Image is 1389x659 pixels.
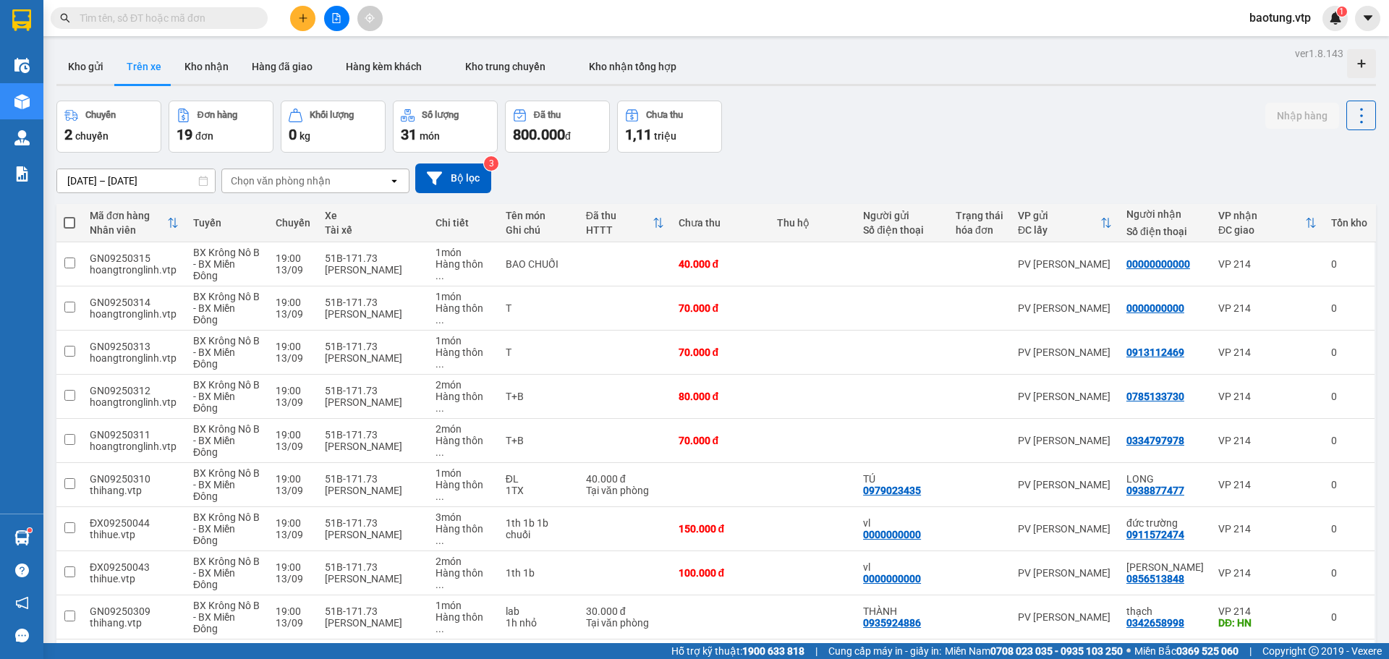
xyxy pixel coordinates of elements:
[240,49,324,84] button: Hàng đã giao
[1126,226,1204,237] div: Số điện thoại
[420,130,440,142] span: món
[325,561,421,573] div: 51B-171.73
[365,13,375,23] span: aim
[90,429,179,441] div: GN09250311
[193,379,260,414] span: BX Krông Nô B - BX Miền Đông
[1331,435,1367,446] div: 0
[506,302,572,314] div: T
[276,441,310,452] div: 13/09
[436,270,444,281] span: ...
[325,297,421,308] div: 51B-171.73
[436,423,491,435] div: 2 món
[1018,435,1112,446] div: PV [PERSON_NAME]
[90,352,179,364] div: hoangtronglinh.vtp
[513,126,565,143] span: 800.000
[193,423,260,458] span: BX Krông Nô B - BX Miền Đông
[193,600,260,634] span: BX Krông Nô B - BX Miền Đông
[646,110,683,120] div: Chưa thu
[90,605,179,617] div: GN09250309
[14,530,30,545] img: warehouse-icon
[1126,605,1204,617] div: thạch
[436,402,444,414] span: ...
[1249,643,1252,659] span: |
[276,529,310,540] div: 13/09
[617,101,722,153] button: Chưa thu1,11 triệu
[193,217,260,229] div: Tuyến
[1218,224,1305,236] div: ĐC giao
[325,617,421,629] div: [PERSON_NAME]
[506,435,572,446] div: T+B
[1337,7,1347,17] sup: 1
[80,10,250,26] input: Tìm tên, số ĐT hoặc mã đơn
[436,611,491,634] div: Hàng thông thường
[679,567,763,579] div: 100.000 đ
[90,441,179,452] div: hoangtronglinh.vtp
[671,643,804,659] span: Hỗ trợ kỹ thuật:
[1218,391,1317,402] div: VP 214
[679,523,763,535] div: 150.000 đ
[90,396,179,408] div: hoangtronglinh.vtp
[325,308,421,320] div: [PERSON_NAME]
[436,600,491,611] div: 1 món
[589,61,676,72] span: Kho nhận tổng hợp
[82,204,186,242] th: Toggle SortBy
[1018,391,1112,402] div: PV [PERSON_NAME]
[300,130,310,142] span: kg
[325,473,421,485] div: 51B-171.73
[956,210,1003,221] div: Trạng thái
[506,567,572,579] div: 1th 1b
[1218,258,1317,270] div: VP 214
[276,485,310,496] div: 13/09
[1295,46,1343,61] div: ver 1.8.143
[1218,435,1317,446] div: VP 214
[863,224,941,236] div: Số điện thoại
[193,335,260,370] span: BX Krông Nô B - BX Miền Đông
[436,623,444,634] span: ...
[90,485,179,496] div: thihang.vtp
[276,352,310,364] div: 13/09
[15,564,29,577] span: question-circle
[1339,7,1344,17] span: 1
[1126,617,1184,629] div: 0342658998
[1329,12,1342,25] img: icon-new-feature
[276,605,310,617] div: 19:00
[276,473,310,485] div: 19:00
[90,297,179,308] div: GN09250314
[679,391,763,402] div: 80.000 đ
[436,567,491,590] div: Hàng thông thường
[679,217,763,229] div: Chưa thu
[325,396,421,408] div: [PERSON_NAME]
[56,101,161,153] button: Chuyến2chuyến
[14,130,30,145] img: warehouse-icon
[436,435,491,458] div: Hàng thông thường
[276,341,310,352] div: 19:00
[679,302,763,314] div: 70.000 đ
[506,391,572,402] div: T+B
[90,473,179,485] div: GN09250310
[1126,302,1184,314] div: 0000000000
[956,224,1003,236] div: hóa đơn
[1018,611,1112,623] div: PV [PERSON_NAME]
[1126,473,1204,485] div: LONG
[625,126,652,143] span: 1,11
[401,126,417,143] span: 31
[1355,6,1380,31] button: caret-down
[1018,479,1112,490] div: PV [PERSON_NAME]
[169,101,273,153] button: Đơn hàng19đơn
[90,210,167,221] div: Mã đơn hàng
[436,302,491,326] div: Hàng thông thường
[1011,204,1119,242] th: Toggle SortBy
[863,573,921,584] div: 0000000000
[990,645,1123,657] strong: 0708 023 035 - 0935 103 250
[1331,611,1367,623] div: 0
[436,391,491,414] div: Hàng thông thường
[231,174,331,188] div: Chọn văn phòng nhận
[1018,224,1100,236] div: ĐC lấy
[310,110,354,120] div: Khối lượng
[1211,204,1324,242] th: Toggle SortBy
[1018,210,1100,221] div: VP gửi
[276,308,310,320] div: 13/09
[276,617,310,629] div: 13/09
[325,605,421,617] div: 51B-171.73
[586,473,664,485] div: 40.000 đ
